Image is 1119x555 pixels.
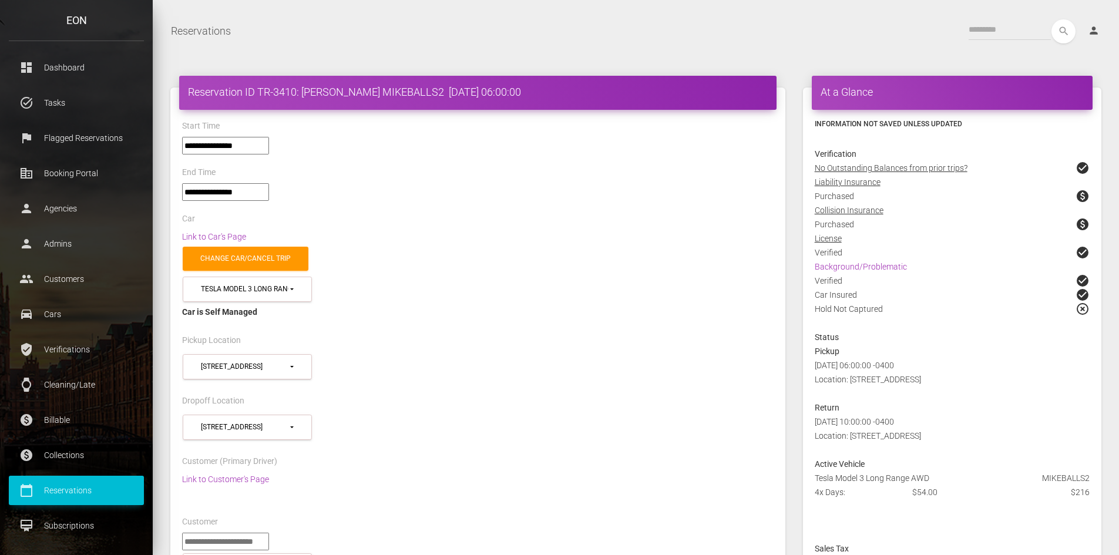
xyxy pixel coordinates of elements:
button: 127 Montgomert St (07302) [183,415,312,440]
p: Dashboard [18,59,135,76]
div: $54.00 [903,485,1001,499]
strong: Sales Tax [815,544,849,553]
div: 4x Days: [806,485,903,499]
label: Dropoff Location [182,395,244,407]
a: calendar_today Reservations [9,476,144,505]
span: [DATE] 06:00:00 -0400 Location: [STREET_ADDRESS] [815,361,921,384]
div: [STREET_ADDRESS] [201,422,288,432]
a: card_membership Subscriptions [9,511,144,540]
a: task_alt Tasks [9,88,144,117]
p: Cars [18,305,135,323]
u: License [815,234,842,243]
p: Admins [18,235,135,253]
span: check_circle [1076,161,1090,175]
a: paid Billable [9,405,144,435]
p: Customers [18,270,135,288]
h4: Reservation ID TR-3410: [PERSON_NAME] MIKEBALLS2 [DATE] 06:00:00 [188,85,768,99]
div: Verified [806,245,1098,260]
a: watch Cleaning/Late [9,370,144,399]
a: Link to Car's Page [182,232,246,241]
label: Start Time [182,120,220,132]
p: Reservations [18,482,135,499]
span: check_circle [1076,274,1090,288]
a: flag Flagged Reservations [9,123,144,153]
p: Billable [18,411,135,429]
p: Booking Portal [18,164,135,182]
p: Subscriptions [18,517,135,534]
p: Agencies [18,200,135,217]
p: Flagged Reservations [18,129,135,147]
span: [DATE] 10:00:00 -0400 Location: [STREET_ADDRESS] [815,417,921,440]
a: dashboard Dashboard [9,53,144,82]
span: $216 [1071,485,1090,499]
div: Purchased [806,217,1098,231]
a: people Customers [9,264,144,294]
a: Link to Customer's Page [182,475,269,484]
button: 127 Montgomert St (07302) [183,354,312,379]
div: Tesla Model 3 Long Range AWD (MIKEBALLS2 in 07302) [201,284,288,294]
span: check_circle [1076,245,1090,260]
a: person Agencies [9,194,144,223]
a: drive_eta Cars [9,300,144,329]
p: Verifications [18,341,135,358]
p: Collections [18,446,135,464]
button: search [1051,19,1076,43]
a: paid Collections [9,440,144,470]
div: Car is Self Managed [182,305,774,319]
u: Collision Insurance [815,206,883,215]
u: Liability Insurance [815,177,881,187]
strong: Pickup [815,347,839,356]
a: corporate_fare Booking Portal [9,159,144,188]
p: Cleaning/Late [18,376,135,393]
span: MIKEBALLS2 [1042,471,1090,485]
a: Background/Problematic [815,262,907,271]
div: Tesla Model 3 Long Range AWD [806,471,1098,485]
div: Verified [806,274,1098,288]
a: person Admins [9,229,144,258]
a: Reservations [171,16,231,46]
label: Pickup Location [182,335,241,347]
label: End Time [182,167,216,179]
h4: At a Glance [821,85,1084,99]
div: [STREET_ADDRESS] [201,362,288,372]
span: highlight_off [1076,302,1090,316]
label: Customer (Primary Driver) [182,456,277,467]
i: person [1088,25,1100,36]
span: paid [1076,189,1090,203]
label: Customer [182,516,218,528]
a: verified_user Verifications [9,335,144,364]
div: Hold Not Captured [806,302,1098,330]
div: Purchased [806,189,1098,203]
span: check_circle [1076,288,1090,302]
label: Car [182,213,195,225]
div: Car Insured [806,288,1098,302]
p: Tasks [18,94,135,112]
u: No Outstanding Balances from prior trips? [815,163,967,173]
span: paid [1076,217,1090,231]
a: person [1079,19,1110,43]
strong: Status [815,332,839,342]
h6: Information not saved unless updated [815,119,1090,129]
strong: Active Vehicle [815,459,865,469]
strong: Return [815,403,839,412]
a: Change car/cancel trip [183,247,308,271]
button: Tesla Model 3 Long Range AWD (MIKEBALLS2 in 07302) [183,277,312,302]
strong: Verification [815,149,856,159]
